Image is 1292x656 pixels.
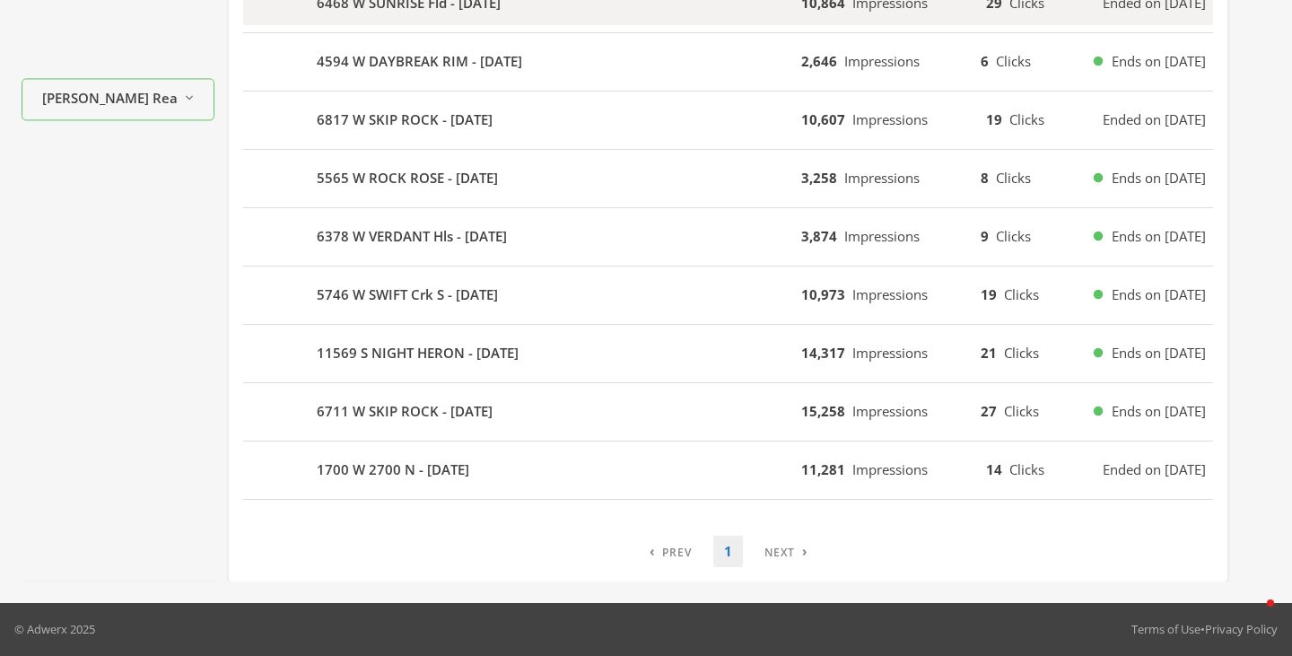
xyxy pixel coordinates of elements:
b: 19 [981,285,997,303]
button: 6711 W SKIP ROCK - [DATE]15,258Impressions27ClicksEnds on [DATE] [243,390,1213,433]
b: 6 [981,52,989,70]
button: 5746 W SWIFT Crk S - [DATE]10,973Impressions19ClicksEnds on [DATE] [243,274,1213,317]
b: 11,281 [801,460,845,478]
b: 15,258 [801,402,845,420]
b: 27 [981,402,997,420]
button: 6378 W VERDANT Hls - [DATE]3,874Impressions9ClicksEnds on [DATE] [243,215,1213,258]
b: 6378 W VERDANT Hls - [DATE] [317,226,507,247]
b: 10,607 [801,110,845,128]
button: 4594 W DAYBREAK RIM - [DATE]2,646Impressions6ClicksEnds on [DATE] [243,40,1213,83]
button: [PERSON_NAME] Real Estate Team [22,79,214,121]
span: Impressions [852,460,928,478]
span: Clicks [996,227,1031,245]
b: 8 [981,169,989,187]
span: Impressions [844,169,920,187]
a: 1 [713,536,743,567]
a: Terms of Use [1131,621,1200,637]
span: Ended on [DATE] [1103,109,1206,130]
span: Ends on [DATE] [1112,51,1206,72]
span: Clicks [1009,110,1044,128]
b: 19 [986,110,1002,128]
span: Clicks [1004,285,1039,303]
span: Ends on [DATE] [1112,284,1206,305]
span: Ends on [DATE] [1112,401,1206,422]
b: 5565 W ROCK ROSE - [DATE] [317,168,498,188]
iframe: Intercom live chat [1231,595,1274,638]
span: [PERSON_NAME] Real Estate Team [42,88,177,109]
nav: pagination [639,536,818,567]
p: © Adwerx 2025 [14,620,95,638]
span: Impressions [844,52,920,70]
b: 11569 S NIGHT HERON - [DATE] [317,343,519,363]
b: 9 [981,227,989,245]
span: Ends on [DATE] [1112,226,1206,247]
span: Ends on [DATE] [1112,168,1206,188]
div: • [1131,620,1278,638]
a: Privacy Policy [1205,621,1278,637]
b: 6711 W SKIP ROCK - [DATE] [317,401,493,422]
span: Impressions [852,344,928,362]
b: 1700 W 2700 N - [DATE] [317,459,469,480]
button: 6817 W SKIP ROCK - [DATE]10,607Impressions19ClicksEnded on [DATE] [243,99,1213,142]
span: Clicks [1004,344,1039,362]
b: 10,973 [801,285,845,303]
span: Clicks [1004,402,1039,420]
b: 5746 W SWIFT Crk S - [DATE] [317,284,498,305]
span: Impressions [852,110,928,128]
b: 21 [981,344,997,362]
b: 2,646 [801,52,837,70]
button: 1700 W 2700 N - [DATE]11,281Impressions14ClicksEnded on [DATE] [243,449,1213,492]
b: 3,258 [801,169,837,187]
span: Impressions [852,285,928,303]
b: 14,317 [801,344,845,362]
span: Impressions [844,227,920,245]
b: 14 [986,460,1002,478]
button: 11569 S NIGHT HERON - [DATE]14,317Impressions21ClicksEnds on [DATE] [243,332,1213,375]
button: 5565 W ROCK ROSE - [DATE]3,258Impressions8ClicksEnds on [DATE] [243,157,1213,200]
span: Ended on [DATE] [1103,459,1206,480]
span: Ends on [DATE] [1112,343,1206,363]
span: Impressions [852,402,928,420]
span: Clicks [996,169,1031,187]
b: 3,874 [801,227,837,245]
b: 6817 W SKIP ROCK - [DATE] [317,109,493,130]
span: Clicks [1009,460,1044,478]
b: 4594 W DAYBREAK RIM - [DATE] [317,51,522,72]
span: Clicks [996,52,1031,70]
